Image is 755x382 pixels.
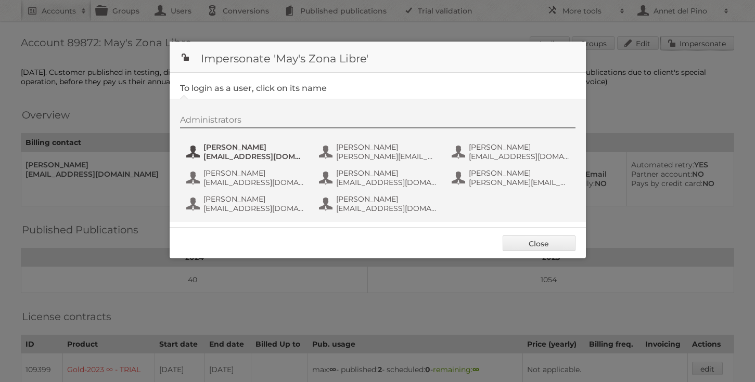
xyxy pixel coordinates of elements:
span: [EMAIL_ADDRESS][DOMAIN_NAME] [336,204,437,213]
span: [PERSON_NAME] [336,168,437,178]
button: [PERSON_NAME] [EMAIL_ADDRESS][DOMAIN_NAME] [318,193,440,214]
h1: Impersonate 'May's Zona Libre' [170,42,586,73]
legend: To login as a user, click on its name [180,83,327,93]
span: [EMAIL_ADDRESS][DOMAIN_NAME] [203,178,304,187]
button: [PERSON_NAME] [EMAIL_ADDRESS][DOMAIN_NAME] [318,167,440,188]
span: [PERSON_NAME] [203,168,304,178]
span: [PERSON_NAME] [469,142,570,152]
div: Administrators [180,115,575,128]
button: [PERSON_NAME] [EMAIL_ADDRESS][DOMAIN_NAME] [451,141,573,162]
span: [PERSON_NAME][EMAIL_ADDRESS][DOMAIN_NAME] [336,152,437,161]
span: [PERSON_NAME] [203,194,304,204]
span: [PERSON_NAME][EMAIL_ADDRESS][DOMAIN_NAME] [469,178,570,187]
button: [PERSON_NAME] [PERSON_NAME][EMAIL_ADDRESS][DOMAIN_NAME] [451,167,573,188]
button: [PERSON_NAME] [PERSON_NAME][EMAIL_ADDRESS][DOMAIN_NAME] [318,141,440,162]
span: [EMAIL_ADDRESS][DOMAIN_NAME] [336,178,437,187]
a: Close [503,235,575,251]
span: [PERSON_NAME] [336,142,437,152]
button: [PERSON_NAME] [EMAIL_ADDRESS][DOMAIN_NAME] [185,141,308,162]
button: [PERSON_NAME] [EMAIL_ADDRESS][DOMAIN_NAME] [185,167,308,188]
button: [PERSON_NAME] [EMAIL_ADDRESS][DOMAIN_NAME] [185,193,308,214]
span: [PERSON_NAME] [203,142,304,152]
span: [EMAIL_ADDRESS][DOMAIN_NAME] [203,152,304,161]
span: [EMAIL_ADDRESS][DOMAIN_NAME] [203,204,304,213]
span: [PERSON_NAME] [336,194,437,204]
span: [PERSON_NAME] [469,168,570,178]
span: [EMAIL_ADDRESS][DOMAIN_NAME] [469,152,570,161]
